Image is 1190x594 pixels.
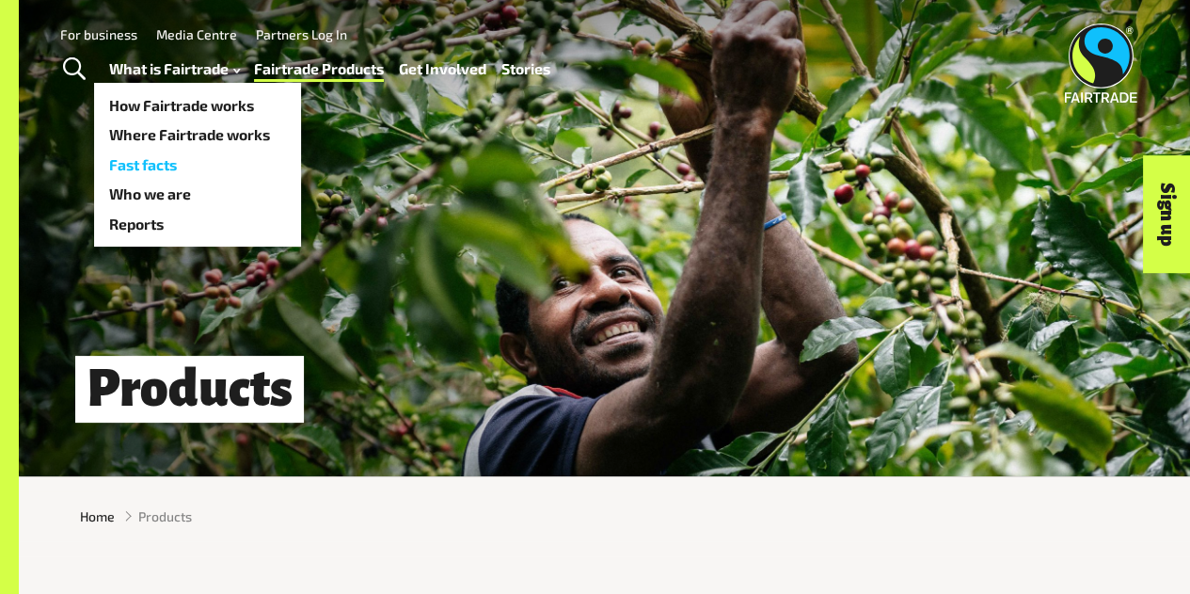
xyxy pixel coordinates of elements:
[94,120,301,150] a: Where Fairtrade works
[156,26,237,42] a: Media Centre
[94,150,301,180] a: Fast facts
[501,56,550,82] a: Stories
[109,56,240,82] a: What is Fairtrade
[80,506,115,526] a: Home
[94,90,301,120] a: How Fairtrade works
[94,209,301,239] a: Reports
[256,26,347,42] a: Partners Log In
[138,506,192,526] span: Products
[94,180,301,210] a: Who we are
[60,26,137,42] a: For business
[399,56,486,82] a: Get Involved
[51,46,97,93] a: Toggle Search
[75,356,304,423] h1: Products
[1065,24,1137,103] img: Fairtrade Australia New Zealand logo
[254,56,384,82] a: Fairtrade Products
